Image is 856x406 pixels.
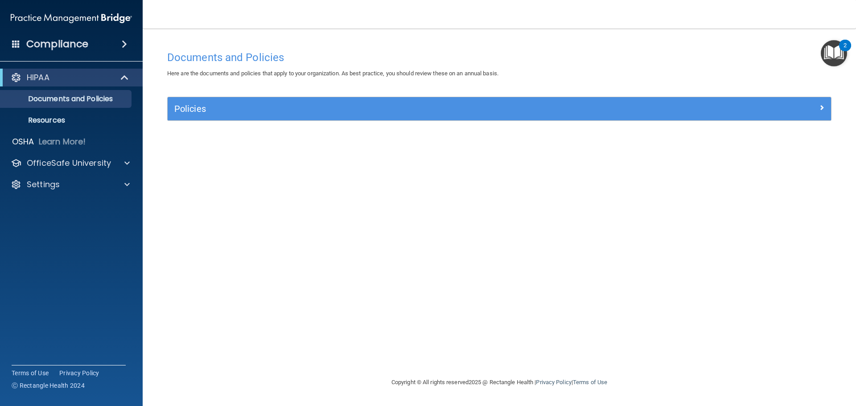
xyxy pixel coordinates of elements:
p: Settings [27,179,60,190]
a: Terms of Use [12,369,49,377]
a: OfficeSafe University [11,158,130,168]
h4: Documents and Policies [167,52,831,63]
a: Privacy Policy [536,379,571,385]
p: Learn More! [39,136,86,147]
a: Settings [11,179,130,190]
iframe: Drift Widget Chat Controller [702,343,845,378]
h4: Compliance [26,38,88,50]
p: OSHA [12,136,34,147]
div: Copyright © All rights reserved 2025 @ Rectangle Health | | [337,368,662,397]
p: HIPAA [27,72,49,83]
span: Here are the documents and policies that apply to your organization. As best practice, you should... [167,70,498,77]
span: Ⓒ Rectangle Health 2024 [12,381,85,390]
button: Open Resource Center, 2 new notifications [821,40,847,66]
p: Documents and Policies [6,94,128,103]
a: Policies [174,102,824,116]
p: OfficeSafe University [27,158,111,168]
a: Privacy Policy [59,369,99,377]
a: HIPAA [11,72,129,83]
p: Resources [6,116,128,125]
img: PMB logo [11,9,132,27]
h5: Policies [174,104,658,114]
div: 2 [844,45,847,57]
a: Terms of Use [573,379,607,385]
